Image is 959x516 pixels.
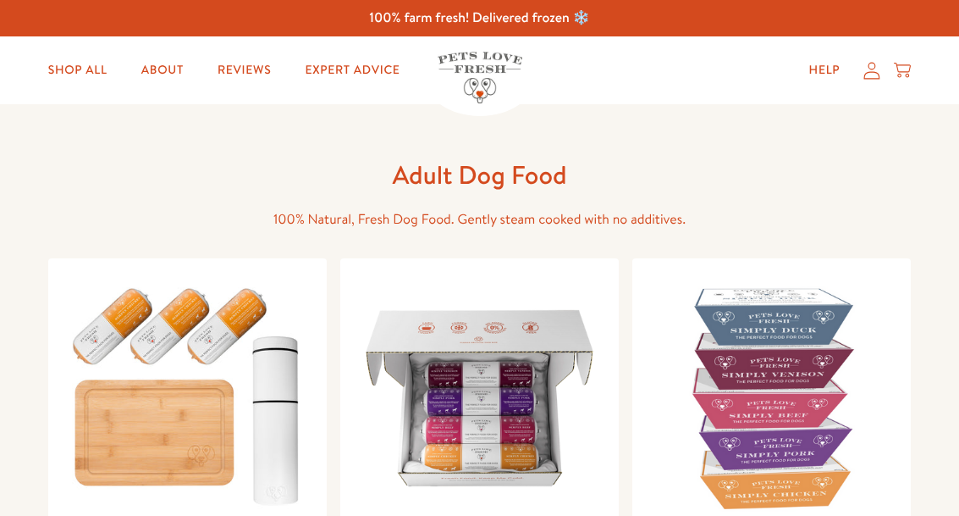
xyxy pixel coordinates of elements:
[209,158,751,191] h1: Adult Dog Food
[796,53,854,87] a: Help
[204,53,284,87] a: Reviews
[128,53,197,87] a: About
[35,53,121,87] a: Shop All
[273,210,686,229] span: 100% Natural, Fresh Dog Food. Gently steam cooked with no additives.
[291,53,413,87] a: Expert Advice
[438,52,522,103] img: Pets Love Fresh
[62,272,313,513] img: Taster Pack - Adult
